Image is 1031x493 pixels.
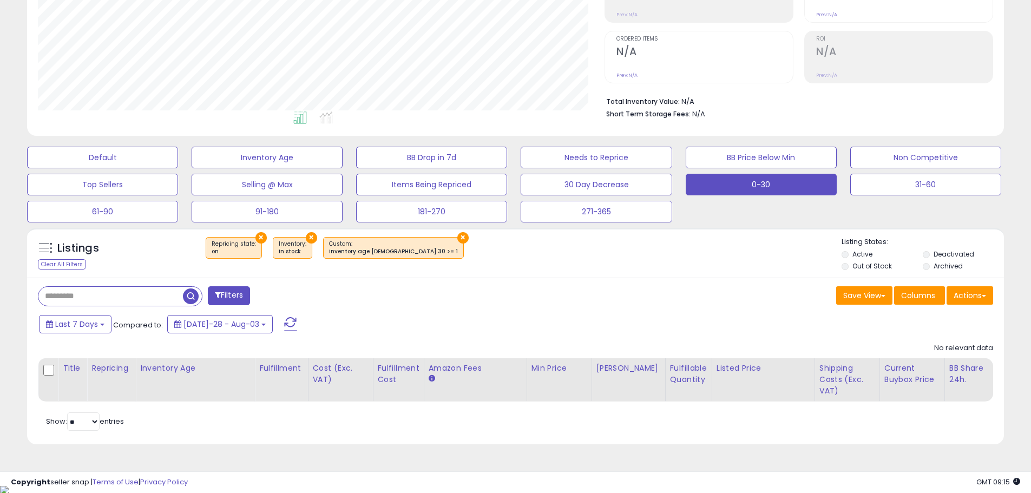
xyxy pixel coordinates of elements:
[816,72,837,78] small: Prev: N/A
[596,363,661,374] div: [PERSON_NAME]
[692,109,705,119] span: N/A
[852,249,872,259] label: Active
[57,241,99,256] h5: Listings
[356,147,507,168] button: BB Drop in 7d
[11,477,188,488] div: seller snap | |
[46,416,124,426] span: Show: entries
[842,237,1004,247] p: Listing States:
[55,319,98,330] span: Last 7 Days
[27,201,178,222] button: 61-90
[606,97,680,106] b: Total Inventory Value:
[521,174,672,195] button: 30 Day Decrease
[63,363,82,374] div: Title
[616,45,793,60] h2: N/A
[378,363,419,385] div: Fulfillment Cost
[91,363,131,374] div: Repricing
[616,36,793,42] span: Ordered Items
[313,363,369,385] div: Cost (Exc. VAT)
[329,240,458,256] span: Custom:
[140,477,188,487] a: Privacy Policy
[816,45,993,60] h2: N/A
[113,320,163,330] span: Compared to:
[212,240,256,256] span: Repricing state :
[306,232,317,244] button: ×
[894,286,945,305] button: Columns
[356,201,507,222] button: 181-270
[27,147,178,168] button: Default
[39,315,111,333] button: Last 7 Days
[183,319,259,330] span: [DATE]-28 - Aug-03
[670,363,707,385] div: Fulfillable Quantity
[38,259,86,269] div: Clear All Filters
[901,290,935,301] span: Columns
[686,147,837,168] button: BB Price Below Min
[356,174,507,195] button: Items Being Repriced
[531,363,587,374] div: Min Price
[429,374,435,384] small: Amazon Fees.
[606,94,985,107] li: N/A
[934,343,993,353] div: No relevant data
[816,36,993,42] span: ROI
[947,286,993,305] button: Actions
[521,201,672,222] button: 271-365
[208,286,250,305] button: Filters
[852,261,892,271] label: Out of Stock
[616,11,638,18] small: Prev: N/A
[192,174,343,195] button: Selling @ Max
[259,363,303,374] div: Fulfillment
[192,201,343,222] button: 91-180
[192,147,343,168] button: Inventory Age
[606,109,691,119] b: Short Term Storage Fees:
[949,363,989,385] div: BB Share 24h.
[429,363,522,374] div: Amazon Fees
[934,261,963,271] label: Archived
[819,363,875,397] div: Shipping Costs (Exc. VAT)
[457,232,469,244] button: ×
[976,477,1020,487] span: 2025-08-11 09:15 GMT
[93,477,139,487] a: Terms of Use
[279,248,306,255] div: in stock
[850,174,1001,195] button: 31-60
[616,72,638,78] small: Prev: N/A
[167,315,273,333] button: [DATE]-28 - Aug-03
[11,477,50,487] strong: Copyright
[27,174,178,195] button: Top Sellers
[255,232,267,244] button: ×
[836,286,892,305] button: Save View
[850,147,1001,168] button: Non Competitive
[884,363,940,385] div: Current Buybox Price
[934,249,974,259] label: Deactivated
[140,363,250,374] div: Inventory Age
[212,248,256,255] div: on
[816,11,837,18] small: Prev: N/A
[717,363,810,374] div: Listed Price
[329,248,458,255] div: inventory age [DEMOGRAPHIC_DATA] 30 >= 1
[279,240,306,256] span: Inventory :
[521,147,672,168] button: Needs to Reprice
[686,174,837,195] button: 0-30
